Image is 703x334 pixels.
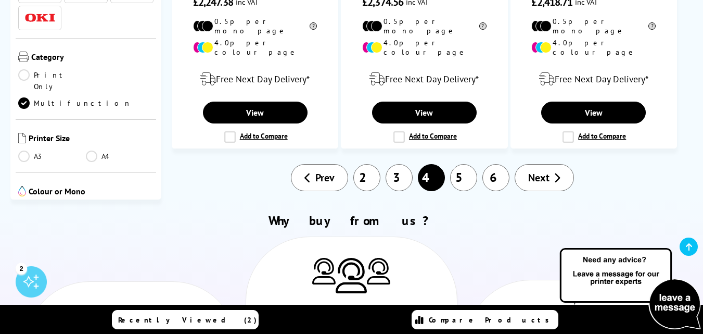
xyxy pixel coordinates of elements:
label: Add to Compare [393,131,457,143]
img: Printer Experts [367,258,390,284]
a: Print Only [18,69,86,92]
div: modal_delivery [177,65,333,94]
li: 0.5p per mono page [362,17,487,35]
span: Compare Products [429,315,555,325]
a: A4 [86,151,154,162]
li: 0.5p per mono page [193,17,317,35]
label: Add to Compare [563,131,626,143]
div: 2 [16,263,27,274]
div: modal_delivery [347,65,502,94]
a: Prev [291,164,348,191]
a: 5 [450,164,477,191]
a: View [203,102,308,123]
a: Multifunction [18,97,132,109]
li: 4.0p per colour page [531,38,656,57]
span: Next [528,171,549,184]
a: 3 [386,164,413,191]
a: 2 [353,164,380,191]
a: View [372,102,477,123]
a: OKI [24,11,56,24]
li: 4.0p per colour page [193,38,317,57]
span: Prev [315,171,335,184]
a: 6 [482,164,509,191]
div: modal_delivery [516,65,671,94]
img: Printer Experts [336,258,367,294]
div: 30+ Printer Experts Ready to Take Your Call [299,304,404,334]
label: Add to Compare [224,131,288,143]
img: Printer Size [18,133,26,143]
li: 4.0p per colour page [362,38,487,57]
img: Category [18,52,29,62]
li: 0.5p per mono page [531,17,656,35]
h2: Why buy from us? [21,213,682,229]
a: Compare Products [412,310,558,329]
a: A3 [18,151,86,162]
span: Colour or Mono [29,186,154,199]
img: Colour or Mono [18,186,26,196]
span: Category [31,52,154,64]
a: Recently Viewed (2) [112,310,259,329]
a: Next [515,164,574,191]
img: Open Live Chat window [557,246,703,332]
img: OKI [24,14,56,22]
a: View [541,102,646,123]
span: Printer Size [29,133,154,145]
img: Printer Experts [312,258,336,284]
span: Recently Viewed (2) [118,315,257,325]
